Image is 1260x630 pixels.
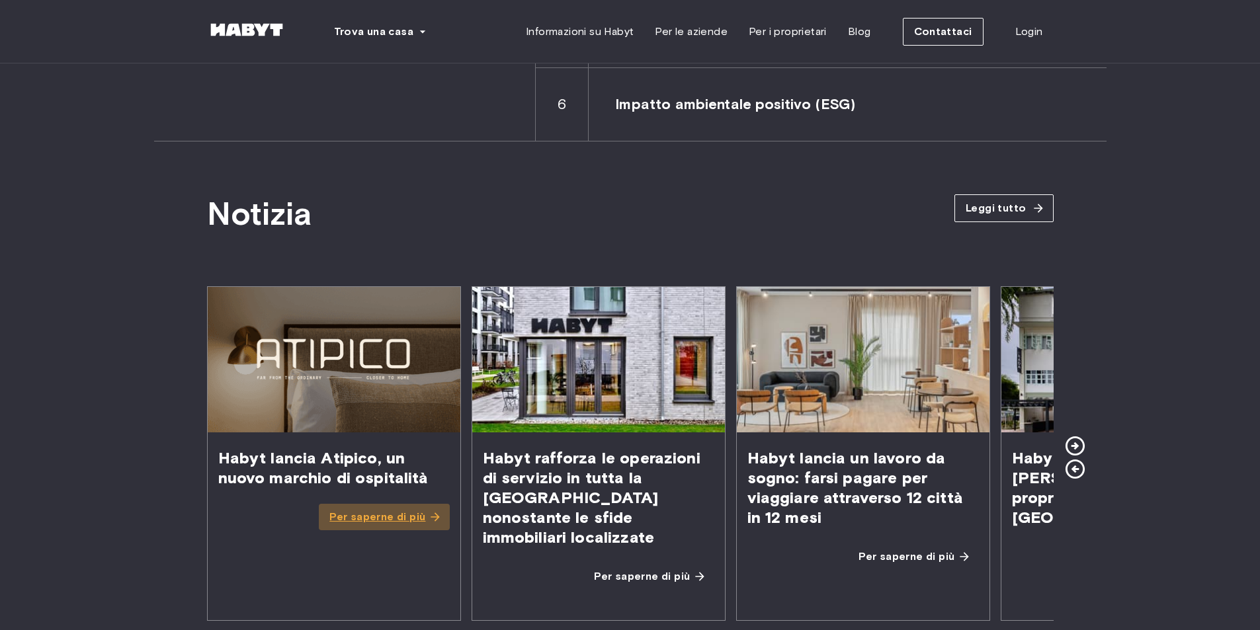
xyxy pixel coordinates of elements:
font: Habyt rafforza le operazioni di servizio in tutta la [GEOGRAPHIC_DATA] nonostante le sfide immobi... [483,448,700,547]
img: Abitudine [207,23,286,36]
font: Per i proprietari [749,25,827,38]
button: Trova una casa [323,19,438,45]
font: 6 [558,95,566,113]
font: Habyt lancia un lavoro da sogno: farsi pagare per viaggiare attraverso 12 città in 12 mesi [747,448,963,527]
a: Per i proprietari [738,19,837,45]
a: Per saperne di più [848,543,978,570]
font: Login [1015,25,1043,38]
a: Per saperne di più [319,504,449,530]
font: Per saperne di più [594,570,690,582]
button: Contattaci [903,18,984,46]
font: Trova una casa [334,25,414,38]
font: Habyt lancia Atipico, un nuovo marchio di ospitalità [218,448,429,487]
a: Per le aziende [644,19,738,45]
font: Notizia [207,194,312,233]
a: Login [1005,19,1054,45]
font: Informazioni su Habyt [526,25,634,38]
font: Contattaci [914,25,972,38]
font: Per saperne di più [329,510,425,523]
font: Per saperne di più [859,550,954,563]
font: Per le aziende [655,25,728,38]
font: Blog [848,25,871,38]
a: Informazioni su Habyt [515,19,644,45]
a: Leggi tutto [954,194,1053,222]
font: Leggi tutto [966,202,1026,214]
font: Habyt presenta Kada a [PERSON_NAME], una nuova proprietà flessibile a [GEOGRAPHIC_DATA] [1012,448,1239,527]
font: Impatto ambientale positivo (ESG) [615,95,855,113]
a: Per saperne di più [583,563,714,590]
a: Blog [837,19,882,45]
